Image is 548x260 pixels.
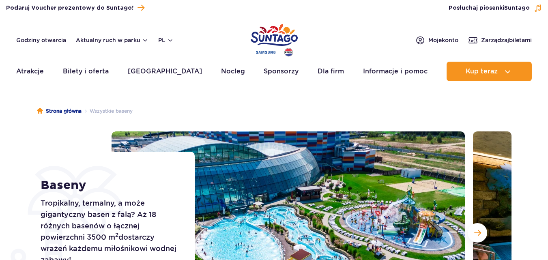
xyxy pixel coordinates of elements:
a: Atrakcje [16,62,44,81]
a: Dla firm [318,62,344,81]
button: Aktualny ruch w parku [76,37,148,43]
a: Sponsorzy [264,62,299,81]
a: Zarządzajbiletami [468,35,532,45]
a: [GEOGRAPHIC_DATA] [128,62,202,81]
span: Moje konto [428,36,458,44]
button: Posłuchaj piosenkiSuntago [449,4,542,12]
a: Informacje i pomoc [363,62,428,81]
span: Posłuchaj piosenki [449,4,530,12]
a: Bilety i oferta [63,62,109,81]
sup: 2 [115,232,118,238]
a: Strona główna [37,107,82,115]
span: Podaruj Voucher prezentowy do Suntago! [6,4,133,12]
h1: Baseny [41,178,176,193]
li: Wszystkie baseny [82,107,133,115]
a: Godziny otwarcia [16,36,66,44]
button: Następny slajd [468,223,487,243]
a: Mojekonto [415,35,458,45]
a: Nocleg [221,62,245,81]
span: Kup teraz [466,68,498,75]
button: pl [158,36,174,44]
span: Suntago [504,5,530,11]
a: Park of Poland [251,20,298,58]
a: Podaruj Voucher prezentowy do Suntago! [6,2,144,13]
button: Kup teraz [447,62,532,81]
span: Zarządzaj biletami [481,36,532,44]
